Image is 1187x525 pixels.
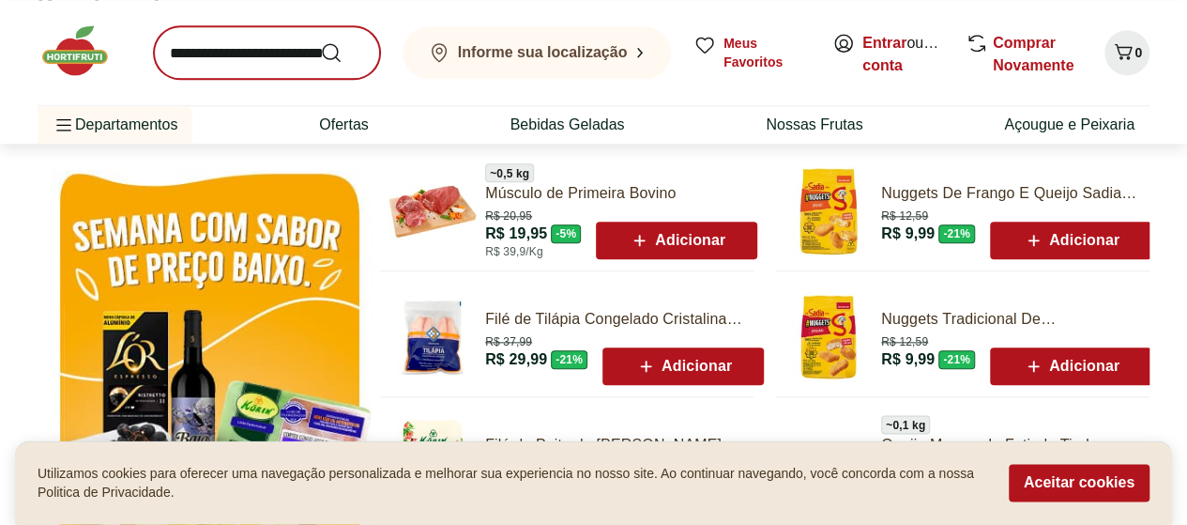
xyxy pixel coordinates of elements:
[510,114,625,136] a: Bebidas Geladas
[403,26,671,79] button: Informe sua localização
[784,292,874,382] img: Nuggets Tradicional de Frango Sadia - 300g
[551,350,587,369] span: - 21 %
[485,331,532,349] span: R$ 37,99
[485,163,534,182] span: ~ 0,5 kg
[1022,229,1119,252] span: Adicionar
[723,34,810,71] span: Meus Favoritos
[634,355,732,378] span: Adicionar
[628,229,725,252] span: Adicionar
[485,244,543,259] span: R$ 39,9/Kg
[319,114,368,136] a: Ofertas
[458,44,628,60] b: Informe sua localização
[485,435,757,456] a: Filé de Peito de [PERSON_NAME] Korin 600g
[766,114,862,136] a: Nossas Frutas
[990,222,1151,259] button: Adicionar
[881,331,928,349] span: R$ 12,59
[38,465,986,502] p: Utilizamos cookies para oferecer uma navegação personalizada e melhorar sua experiencia no nosso ...
[596,222,757,259] button: Adicionar
[1104,30,1149,75] button: Carrinho
[993,35,1073,73] a: Comprar Novamente
[881,205,928,224] span: R$ 12,59
[1004,114,1134,136] a: Açougue e Peixaria
[881,224,935,244] span: R$ 9,99
[485,183,757,204] a: Músculo de Primeira Bovino
[881,309,1151,330] a: Nuggets Tradicional De [PERSON_NAME] - 300G
[990,347,1151,385] button: Adicionar
[388,166,478,256] img: Músculo de Primeira Bovino
[938,224,975,243] span: - 21 %
[53,102,75,147] button: Menu
[1022,355,1119,378] span: Adicionar
[485,309,764,330] a: Filé de Tilápia Congelado Cristalina 400g
[485,205,532,224] span: R$ 20,95
[881,183,1151,204] a: Nuggets De Frango E Queijo Sadia 300G
[1009,465,1149,502] button: Aceitar cookies
[320,41,365,64] button: Submit Search
[881,349,935,370] span: R$ 9,99
[53,102,177,147] span: Departamentos
[1134,45,1142,60] span: 0
[388,292,478,382] img: Filé de Tilápia Congelado Cristalina 400g
[485,224,547,244] span: R$ 19,95
[693,34,810,71] a: Meus Favoritos
[388,418,478,508] img: Filé de Peito de Frango Congelado Korin 600g
[38,23,131,79] img: Hortifruti
[938,350,975,369] span: - 21 %
[485,349,547,370] span: R$ 29,99
[862,35,906,51] a: Entrar
[784,166,874,256] img: Nuggets de Frango e Queijo Sadia 300g
[602,347,764,385] button: Adicionar
[154,26,380,79] input: search
[881,415,930,434] span: ~ 0,1 kg
[784,418,874,508] img: Queijo Mussarela Fatiado Tirolez
[551,224,581,243] span: - 5 %
[881,435,1151,456] a: Queijo Mussarela Fatiado Tirolez
[862,32,946,77] span: ou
